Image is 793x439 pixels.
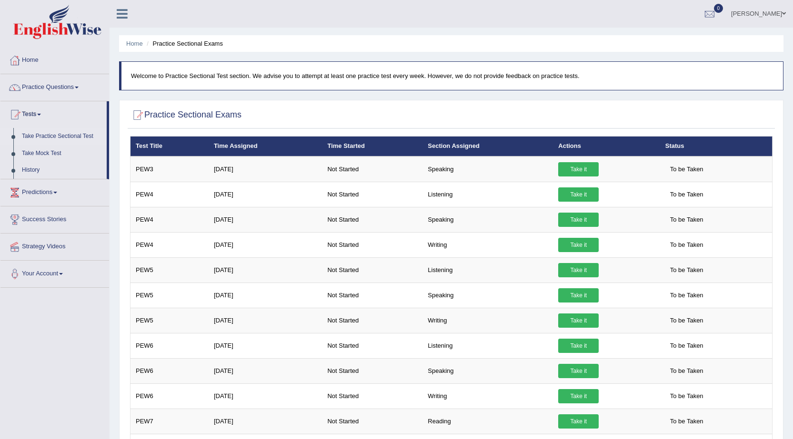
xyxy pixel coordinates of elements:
[18,162,107,179] a: History
[714,4,723,13] span: 0
[665,213,708,227] span: To be Taken
[209,232,322,257] td: [DATE]
[665,263,708,277] span: To be Taken
[558,288,599,302] a: Take it
[422,156,553,182] td: Speaking
[558,339,599,353] a: Take it
[322,308,422,333] td: Not Started
[422,207,553,232] td: Speaking
[558,313,599,328] a: Take it
[322,409,422,434] td: Not Started
[665,162,708,176] span: To be Taken
[665,187,708,202] span: To be Taken
[130,308,209,333] td: PEW5
[0,101,107,125] a: Tests
[665,339,708,353] span: To be Taken
[558,263,599,277] a: Take it
[322,232,422,257] td: Not Started
[422,137,553,156] th: Section Assigned
[130,182,209,207] td: PEW4
[558,213,599,227] a: Take it
[322,333,422,358] td: Not Started
[665,288,708,302] span: To be Taken
[422,257,553,283] td: Listening
[18,145,107,162] a: Take Mock Test
[0,206,109,230] a: Success Stories
[422,333,553,358] td: Listening
[0,47,109,71] a: Home
[322,182,422,207] td: Not Started
[130,257,209,283] td: PEW5
[130,409,209,434] td: PEW7
[130,232,209,257] td: PEW4
[422,383,553,409] td: Writing
[322,156,422,182] td: Not Started
[558,389,599,403] a: Take it
[322,137,422,156] th: Time Started
[558,187,599,202] a: Take it
[558,238,599,252] a: Take it
[665,364,708,378] span: To be Taken
[422,283,553,308] td: Speaking
[322,207,422,232] td: Not Started
[130,108,241,122] h2: Practice Sectional Exams
[130,358,209,383] td: PEW6
[0,261,109,284] a: Your Account
[322,257,422,283] td: Not Started
[322,358,422,383] td: Not Started
[130,156,209,182] td: PEW3
[126,40,143,47] a: Home
[665,313,708,328] span: To be Taken
[422,182,553,207] td: Listening
[422,308,553,333] td: Writing
[322,383,422,409] td: Not Started
[131,71,773,80] p: Welcome to Practice Sectional Test section. We advise you to attempt at least one practice test e...
[558,364,599,378] a: Take it
[130,283,209,308] td: PEW5
[209,358,322,383] td: [DATE]
[422,409,553,434] td: Reading
[209,182,322,207] td: [DATE]
[130,207,209,232] td: PEW4
[422,232,553,257] td: Writing
[130,383,209,409] td: PEW6
[553,137,660,156] th: Actions
[0,74,109,98] a: Practice Questions
[665,238,708,252] span: To be Taken
[209,283,322,308] td: [DATE]
[558,162,599,176] a: Take it
[422,358,553,383] td: Speaking
[130,137,209,156] th: Test Title
[660,137,773,156] th: Status
[209,137,322,156] th: Time Assigned
[209,308,322,333] td: [DATE]
[209,383,322,409] td: [DATE]
[18,128,107,145] a: Take Practice Sectional Test
[209,409,322,434] td: [DATE]
[209,207,322,232] td: [DATE]
[130,333,209,358] td: PEW6
[322,283,422,308] td: Not Started
[144,39,223,48] li: Practice Sectional Exams
[665,389,708,403] span: To be Taken
[0,179,109,203] a: Predictions
[209,156,322,182] td: [DATE]
[209,257,322,283] td: [DATE]
[558,414,599,429] a: Take it
[209,333,322,358] td: [DATE]
[0,234,109,257] a: Strategy Videos
[665,414,708,429] span: To be Taken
